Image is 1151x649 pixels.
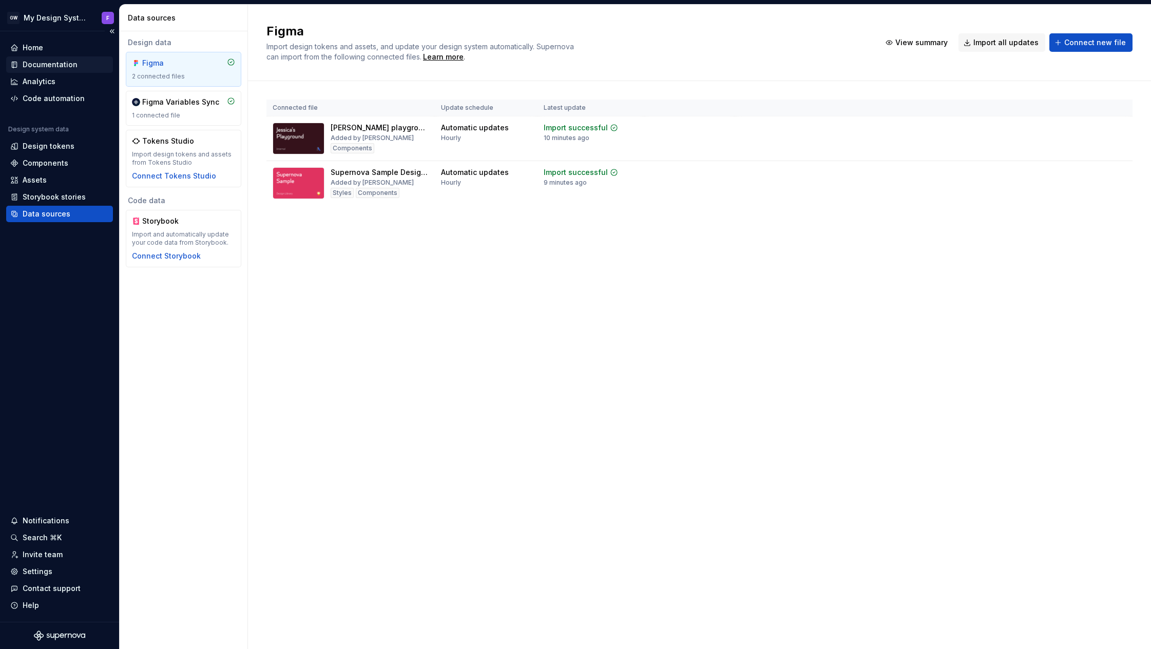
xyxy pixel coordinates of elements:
[23,141,74,151] div: Design tokens
[6,138,113,154] a: Design tokens
[6,155,113,171] a: Components
[23,192,86,202] div: Storybook stories
[331,179,414,187] div: Added by [PERSON_NAME]
[23,583,81,594] div: Contact support
[331,188,354,198] div: Styles
[132,230,235,247] div: Import and automatically update your code data from Storybook.
[105,24,119,38] button: Collapse sidebar
[34,631,85,641] svg: Supernova Logo
[23,516,69,526] div: Notifications
[423,52,464,62] a: Learn more
[23,209,70,219] div: Data sources
[23,76,55,87] div: Analytics
[441,123,509,133] div: Automatic updates
[958,33,1045,52] button: Import all updates
[128,13,243,23] div: Data sources
[6,73,113,90] a: Analytics
[132,171,216,181] button: Connect Tokens Studio
[2,7,117,29] button: GWMy Design SystemF
[23,533,62,543] div: Search ⌘K
[23,43,43,53] div: Home
[880,33,954,52] button: View summary
[23,158,68,168] div: Components
[6,597,113,614] button: Help
[435,100,538,116] th: Update schedule
[441,167,509,178] div: Automatic updates
[142,97,219,107] div: Figma Variables Sync
[8,125,69,133] div: Design system data
[142,216,191,226] div: Storybook
[23,600,39,611] div: Help
[6,40,113,56] a: Home
[6,172,113,188] a: Assets
[6,56,113,73] a: Documentation
[266,42,576,61] span: Import design tokens and assets, and update your design system automatically. Supernova can impor...
[142,58,191,68] div: Figma
[1064,37,1126,48] span: Connect new file
[126,195,241,206] div: Code data
[6,90,113,107] a: Code automation
[895,37,948,48] span: View summary
[6,513,113,529] button: Notifications
[538,100,644,116] th: Latest update
[331,143,374,153] div: Components
[544,179,587,187] div: 9 minutes ago
[331,167,429,178] div: Supernova Sample Design System
[6,206,113,222] a: Data sources
[266,23,868,40] h2: Figma
[421,53,465,61] span: .
[132,111,235,120] div: 1 connected file
[6,563,113,580] a: Settings
[441,134,461,142] div: Hourly
[544,123,608,133] div: Import successful
[356,188,399,198] div: Components
[544,134,589,142] div: 10 minutes ago
[266,100,435,116] th: Connected file
[132,251,201,261] button: Connect Storybook
[126,210,241,267] a: StorybookImport and automatically update your code data from Storybook.Connect Storybook
[24,13,89,23] div: My Design System
[132,72,235,81] div: 2 connected files
[544,167,608,178] div: Import successful
[126,130,241,187] a: Tokens StudioImport design tokens and assets from Tokens StudioConnect Tokens Studio
[1049,33,1133,52] button: Connect new file
[331,123,429,133] div: [PERSON_NAME] playground
[126,91,241,126] a: Figma Variables Sync1 connected file
[331,134,414,142] div: Added by [PERSON_NAME]
[23,60,78,70] div: Documentation
[126,37,241,48] div: Design data
[23,93,85,104] div: Code automation
[23,175,47,185] div: Assets
[7,12,20,24] div: GW
[6,529,113,546] button: Search ⌘K
[132,150,235,167] div: Import design tokens and assets from Tokens Studio
[6,580,113,597] button: Contact support
[126,52,241,87] a: Figma2 connected files
[142,136,194,146] div: Tokens Studio
[973,37,1039,48] span: Import all updates
[23,566,52,577] div: Settings
[106,14,109,22] div: F
[23,549,63,560] div: Invite team
[441,179,461,187] div: Hourly
[6,189,113,205] a: Storybook stories
[6,546,113,563] a: Invite team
